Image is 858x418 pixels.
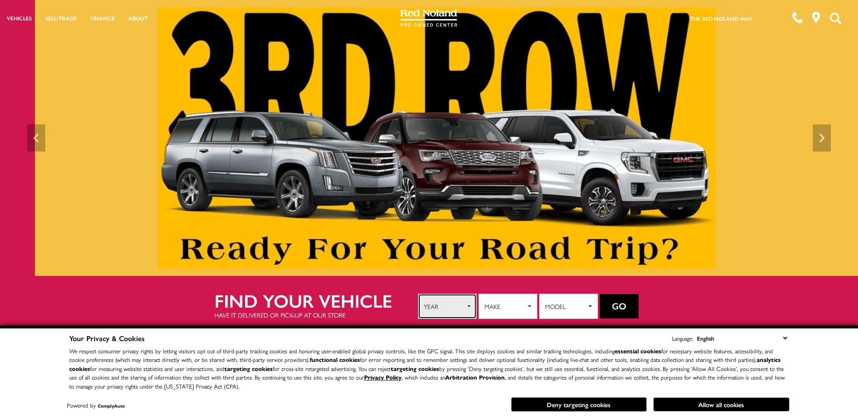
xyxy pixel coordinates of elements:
button: Go [600,294,639,318]
p: Have it delivered or pick-up at our store [214,310,418,319]
strong: targeting cookies [224,364,273,373]
span: Make [484,299,526,313]
button: Open the search field [826,0,844,36]
button: Allow all cookies [654,398,789,411]
select: Language Select [695,333,789,343]
div: Powered by [67,403,125,408]
strong: analytics cookies [69,355,781,373]
a: Red Noland Pre-Owned [400,12,457,21]
div: Next [813,124,831,152]
p: We respect consumer privacy rights by letting visitors opt out of third-party tracking cookies an... [69,347,789,391]
button: Model [539,294,598,319]
a: Privacy Policy [364,373,402,381]
div: Previous [27,124,45,152]
button: Make [479,294,537,319]
strong: functional cookies [310,355,360,364]
span: Your Privacy & Cookies [69,333,145,343]
span: Year [424,299,465,313]
img: Red Noland Pre-Owned [400,9,457,27]
strong: Arbitration Provision [445,373,505,381]
a: The Red Noland Way [690,14,753,23]
strong: essential cookies [615,347,661,355]
strong: targeting cookies [391,364,439,373]
span: Model [545,299,586,313]
button: Deny targeting cookies [511,397,647,412]
h2: Find your vehicle [214,290,418,310]
a: ComplyAuto [98,403,125,409]
button: Year [418,294,477,319]
div: Language: [672,335,693,341]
